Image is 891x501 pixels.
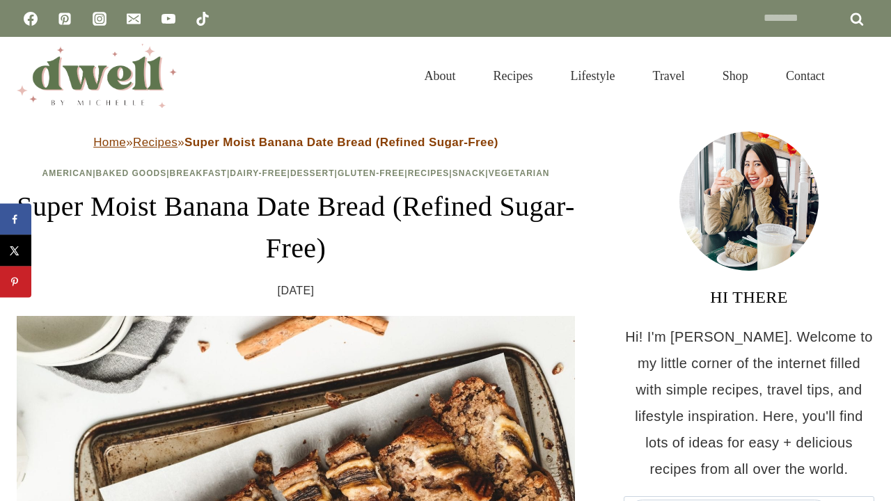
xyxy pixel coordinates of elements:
[93,136,126,149] a: Home
[406,51,844,100] nav: Primary Navigation
[624,285,874,310] h3: HI THERE
[120,5,148,33] a: Email
[170,168,227,178] a: Breakfast
[475,51,552,100] a: Recipes
[17,186,575,269] h1: Super Moist Banana Date Bread (Refined Sugar-Free)
[189,5,216,33] a: TikTok
[155,5,182,33] a: YouTube
[51,5,79,33] a: Pinterest
[489,168,550,178] a: Vegetarian
[290,168,335,178] a: Dessert
[17,5,45,33] a: Facebook
[133,136,178,149] a: Recipes
[86,5,113,33] a: Instagram
[452,168,486,178] a: Snack
[704,51,767,100] a: Shop
[96,168,167,178] a: Baked Goods
[338,168,404,178] a: Gluten-Free
[408,168,450,178] a: Recipes
[93,136,498,149] span: » »
[17,44,177,108] img: DWELL by michelle
[42,168,550,178] span: | | | | | | | |
[184,136,498,149] strong: Super Moist Banana Date Bread (Refined Sugar-Free)
[552,51,634,100] a: Lifestyle
[851,64,874,88] button: View Search Form
[42,168,93,178] a: American
[230,168,287,178] a: Dairy-Free
[406,51,475,100] a: About
[767,51,844,100] a: Contact
[624,324,874,482] p: Hi! I'm [PERSON_NAME]. Welcome to my little corner of the internet filled with simple recipes, tr...
[634,51,704,100] a: Travel
[278,280,315,301] time: [DATE]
